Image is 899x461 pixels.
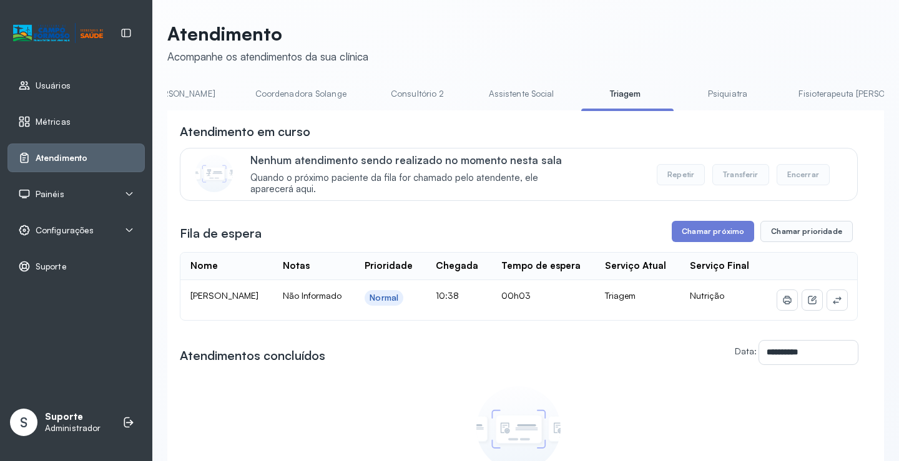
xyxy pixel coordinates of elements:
[36,189,64,200] span: Painéis
[36,153,87,163] span: Atendimento
[365,260,413,272] div: Prioridade
[672,221,754,242] button: Chamar próximo
[501,260,581,272] div: Tempo de espera
[760,221,853,242] button: Chamar prioridade
[605,260,666,272] div: Serviço Atual
[684,84,771,104] a: Psiquiatra
[690,260,749,272] div: Serviço Final
[250,172,581,196] span: Quando o próximo paciente da fila for chamado pelo atendente, ele aparecerá aqui.
[180,123,310,140] h3: Atendimento em curso
[690,290,724,301] span: Nutrição
[190,290,258,301] span: [PERSON_NAME]
[195,155,233,192] img: Imagem de CalloutCard
[581,84,669,104] a: Triagem
[735,346,757,356] label: Data:
[657,164,705,185] button: Repetir
[283,290,341,301] span: Não Informado
[476,84,567,104] a: Assistente Social
[501,290,531,301] span: 00h03
[13,23,103,44] img: Logotipo do estabelecimento
[36,117,71,127] span: Métricas
[374,84,461,104] a: Consultório 2
[180,225,262,242] h3: Fila de espera
[45,411,101,423] p: Suporte
[777,164,830,185] button: Encerrar
[436,260,478,272] div: Chegada
[180,347,325,364] h3: Atendimentos concluídos
[45,423,101,434] p: Administrador
[18,79,134,92] a: Usuários
[190,260,218,272] div: Nome
[370,293,398,303] div: Normal
[712,164,769,185] button: Transferir
[605,290,670,301] div: Triagem
[18,152,134,164] a: Atendimento
[36,225,94,236] span: Configurações
[36,261,67,272] span: Suporte
[283,260,310,272] div: Notas
[167,22,368,45] p: Atendimento
[18,115,134,128] a: Métricas
[167,50,368,63] div: Acompanhe os atendimentos da sua clínica
[250,153,581,167] p: Nenhum atendimento sendo realizado no momento nesta sala
[436,290,459,301] span: 10:38
[36,80,71,91] span: Usuários
[243,84,359,104] a: Coordenadora Solange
